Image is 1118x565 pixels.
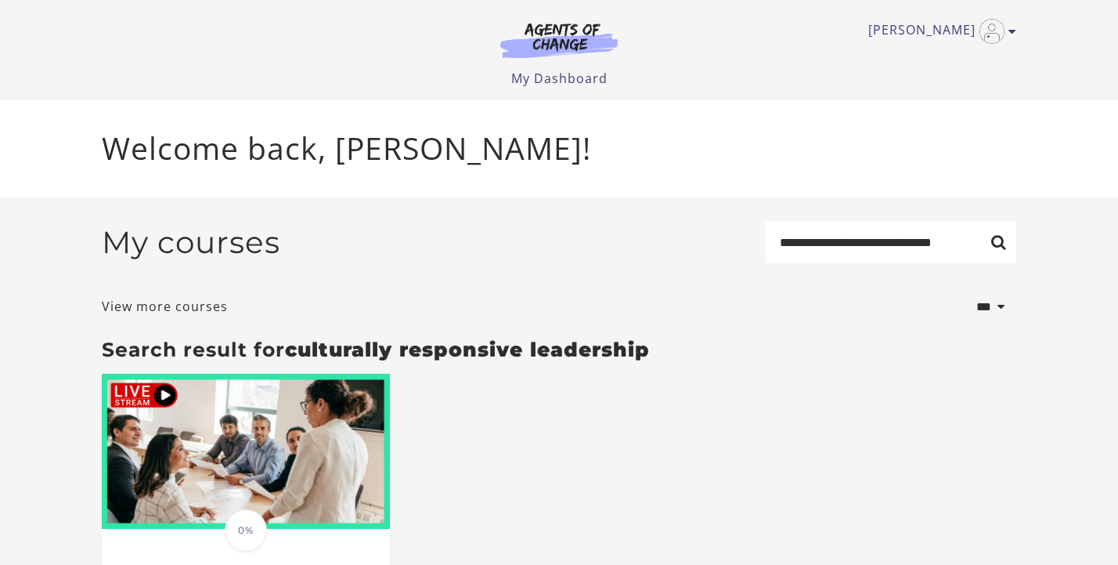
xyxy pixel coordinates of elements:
[484,22,634,58] img: Agents of Change Logo
[511,70,608,87] a: My Dashboard
[102,125,1016,172] p: Welcome back, [PERSON_NAME]!
[285,338,650,361] strong: culturally responsive leadership
[102,224,280,261] h2: My courses
[102,297,228,316] a: View more courses
[225,509,267,552] span: 0%
[102,338,1016,361] h3: Search result for
[868,19,1008,44] a: Toggle menu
